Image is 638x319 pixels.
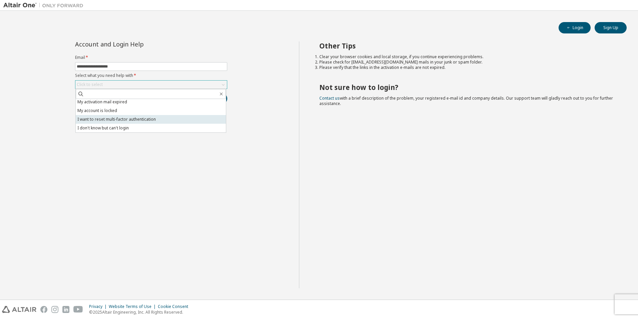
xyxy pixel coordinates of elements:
[76,98,226,106] li: My activation mail expired
[319,65,615,70] li: Please verify that the links in the activation e-mails are not expired.
[319,83,615,92] h2: Not sure how to login?
[319,60,615,65] li: Please check for [EMAIL_ADDRESS][DOMAIN_NAME] mails in your junk or spam folder.
[559,22,591,33] button: Login
[73,306,83,313] img: youtube.svg
[75,73,227,78] label: Select what you need help with
[75,55,227,60] label: Email
[319,95,613,106] span: with a brief description of the problem, your registered e-mail id and company details. Our suppo...
[75,41,197,47] div: Account and Login Help
[77,82,103,87] div: Click to select
[3,2,87,9] img: Altair One
[40,306,47,313] img: facebook.svg
[319,95,340,101] a: Contact us
[2,306,36,313] img: altair_logo.svg
[89,304,109,309] div: Privacy
[158,304,192,309] div: Cookie Consent
[51,306,58,313] img: instagram.svg
[75,81,227,89] div: Click to select
[109,304,158,309] div: Website Terms of Use
[319,41,615,50] h2: Other Tips
[89,309,192,315] p: © 2025 Altair Engineering, Inc. All Rights Reserved.
[319,54,615,60] li: Clear your browser cookies and local storage, if you continue experiencing problems.
[62,306,69,313] img: linkedin.svg
[595,22,627,33] button: Sign Up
